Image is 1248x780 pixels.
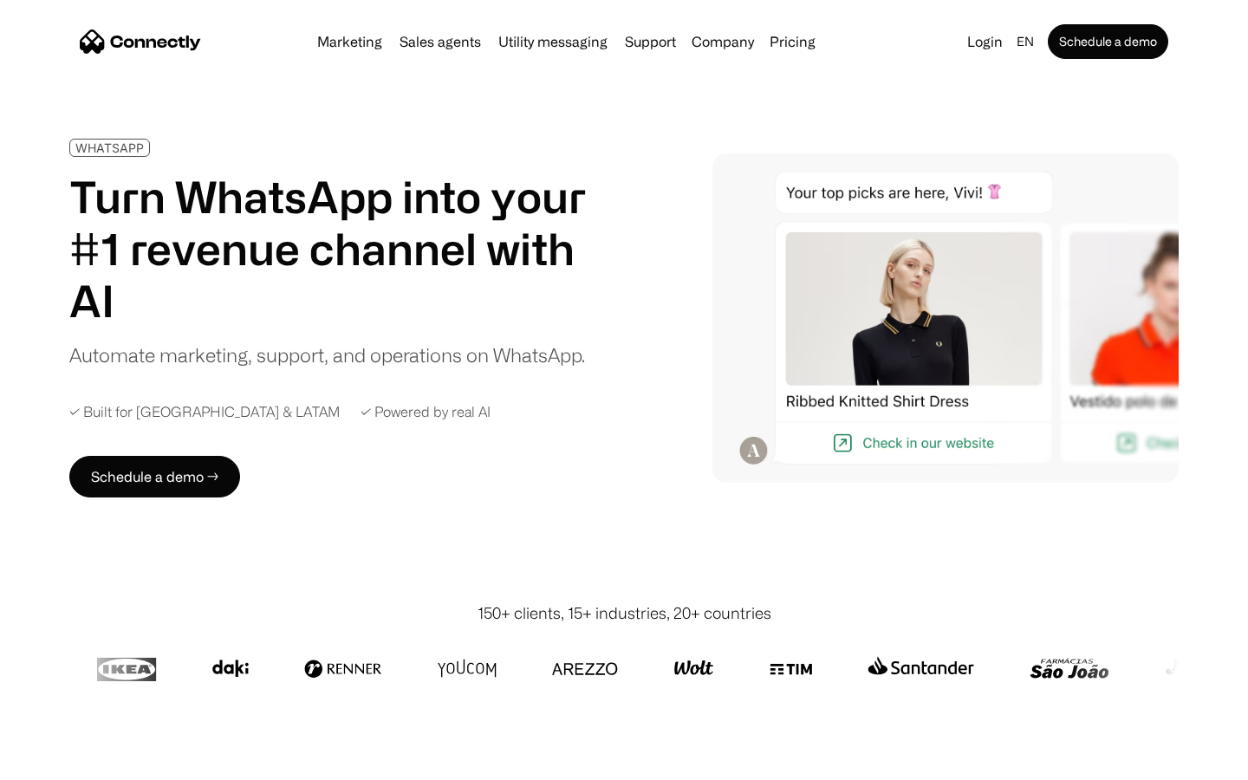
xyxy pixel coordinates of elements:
[35,750,104,774] ul: Language list
[361,404,491,420] div: ✓ Powered by real AI
[478,601,771,625] div: 150+ clients, 15+ industries, 20+ countries
[310,35,389,49] a: Marketing
[692,29,754,54] div: Company
[17,748,104,774] aside: Language selected: English
[69,456,240,497] a: Schedule a demo →
[69,171,607,327] h1: Turn WhatsApp into your #1 revenue channel with AI
[69,404,340,420] div: ✓ Built for [GEOGRAPHIC_DATA] & LATAM
[491,35,614,49] a: Utility messaging
[69,341,585,369] div: Automate marketing, support, and operations on WhatsApp.
[1048,24,1168,59] a: Schedule a demo
[763,35,822,49] a: Pricing
[960,29,1010,54] a: Login
[393,35,488,49] a: Sales agents
[618,35,683,49] a: Support
[75,141,144,154] div: WHATSAPP
[1017,29,1034,54] div: en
